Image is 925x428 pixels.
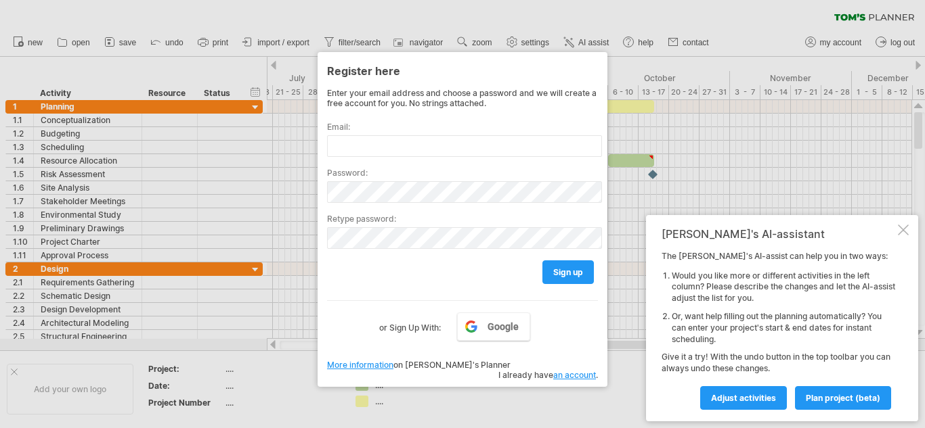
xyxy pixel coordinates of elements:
[327,122,598,132] label: Email:
[553,370,596,380] a: an account
[672,311,895,345] li: Or, want help filling out the planning automatically? You can enter your project's start & end da...
[662,227,895,241] div: [PERSON_NAME]'s AI-assistant
[542,260,594,284] a: sign up
[327,168,598,178] label: Password:
[700,386,787,410] a: Adjust activities
[457,312,530,341] a: Google
[806,393,880,403] span: plan project (beta)
[553,267,583,277] span: sign up
[711,393,776,403] span: Adjust activities
[327,360,393,370] a: More information
[327,58,598,82] div: Register here
[662,251,895,409] div: The [PERSON_NAME]'s AI-assist can help you in two ways: Give it a try! With the undo button in th...
[327,360,511,370] span: on [PERSON_NAME]'s Planner
[672,270,895,304] li: Would you like more or different activities in the left column? Please describe the changes and l...
[795,386,891,410] a: plan project (beta)
[327,88,598,108] div: Enter your email address and choose a password and we will create a free account for you. No stri...
[488,321,519,332] span: Google
[498,370,598,380] span: I already have .
[379,312,441,335] label: or Sign Up With:
[327,214,598,224] label: Retype password:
